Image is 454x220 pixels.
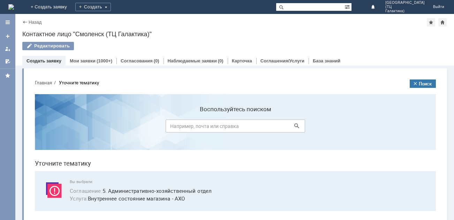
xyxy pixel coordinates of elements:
a: Мои согласования [2,56,13,67]
a: Мои заявки [2,43,13,54]
h1: Уточните тематику [6,84,407,94]
a: Создать заявку [2,31,13,42]
input: Например, почта или справка [136,46,276,59]
span: Услуга : [40,121,59,128]
span: [GEOGRAPHIC_DATA] [385,1,425,5]
span: Запрос на обслуживание [34,187,85,198]
div: Сделать домашней страницей [438,18,447,26]
a: Наблюдаемые заявки [168,58,217,63]
header: Выберите тип заявки [6,145,407,152]
div: (0) [154,58,159,63]
img: get23c147a1b4124cbfa18e19f2abec5e8f [49,162,70,183]
a: Перейти на домашнюю страницу [8,4,14,10]
img: logo [8,4,14,10]
a: База знаний [313,58,340,63]
img: svg%3E [14,106,35,127]
a: Мои заявки [70,58,96,63]
div: (1000+) [97,58,112,63]
a: Карточка [232,58,252,63]
div: Контактное лицо "Смоленск (ТЦ Галактика)" [22,31,447,38]
div: (0) [218,58,224,63]
img: get067d4ba7cf7247ad92597448b2db9300 [108,165,129,186]
div: Добавить в избранное [427,18,435,26]
div: Создать [75,3,111,11]
span: Инцидент [92,190,144,195]
span: Соглашение : [40,113,73,120]
a: Запрос на обслуживание [32,159,88,201]
span: Вы выбрали: [40,106,398,110]
span: Внутреннее состояние магазина - АХО [40,121,398,129]
button: Поиск [380,6,407,14]
a: Соглашения/Услуги [260,58,304,63]
button: Главная [6,6,23,12]
a: Инцидент [90,159,146,201]
a: Назад [29,20,41,25]
span: Галактика) [385,9,425,13]
div: Уточните тематику [30,6,70,12]
button: Соглашение:5. Административно-хозяйственный отдел [40,113,182,121]
span: (ТЦ [385,5,425,9]
a: Согласования [121,58,153,63]
span: Расширенный поиск [345,3,351,10]
label: Воспользуйтесь поиском [136,32,276,39]
a: Создать заявку [27,58,61,63]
